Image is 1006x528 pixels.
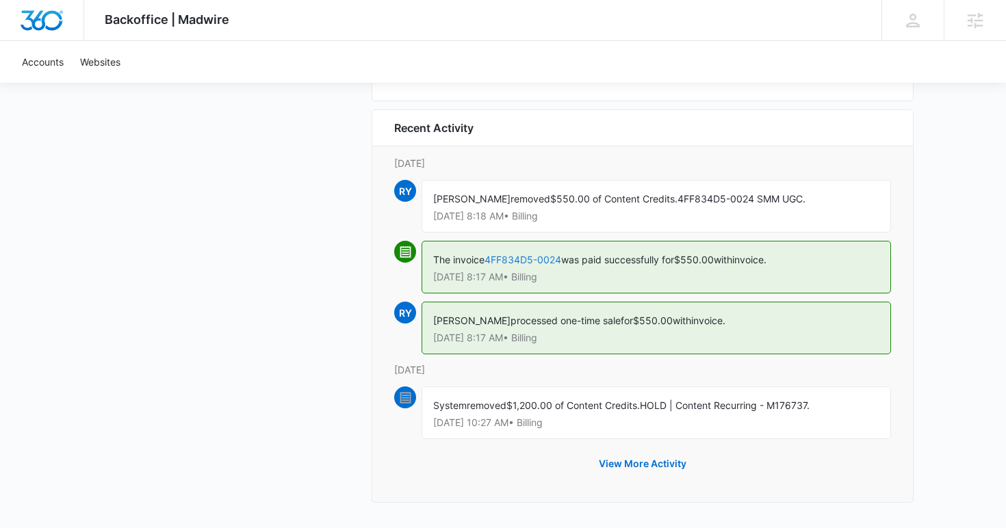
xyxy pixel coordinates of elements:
[511,193,550,204] span: removed
[433,254,485,265] span: The invoice
[691,315,725,326] span: invoice.
[674,254,714,265] span: $550.00
[673,315,691,326] span: with
[585,447,700,480] button: View More Activity
[14,41,72,83] a: Accounts
[394,180,416,202] span: RY
[467,399,506,411] span: removed
[105,12,229,27] span: Backoffice | Madwire
[72,41,129,83] a: Websites
[394,302,416,324] span: RY
[394,362,891,377] p: [DATE]
[433,272,879,282] p: [DATE] 8:17 AM • Billing
[433,333,879,343] p: [DATE] 8:17 AM • Billing
[550,193,678,204] span: $550.00 of Content Credits.
[732,254,766,265] span: invoice.
[433,193,511,204] span: [PERSON_NAME]
[621,315,633,326] span: for
[511,315,621,326] span: processed one-time sale
[433,418,879,427] p: [DATE] 10:27 AM • Billing
[678,193,805,204] span: 4FF834D5-0024 SMM UGC.
[561,254,674,265] span: was paid successfully for
[506,399,640,411] span: $1,200.00 of Content Credits.
[394,156,891,170] p: [DATE]
[633,315,673,326] span: $550.00
[433,315,511,326] span: [PERSON_NAME]
[714,254,732,265] span: with
[433,399,467,411] span: System
[433,211,879,221] p: [DATE] 8:18 AM • Billing
[394,120,474,136] h6: Recent Activity
[485,254,561,265] a: 4FF834D5-0024
[640,399,810,411] span: HOLD | Content Recurring - M176737.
